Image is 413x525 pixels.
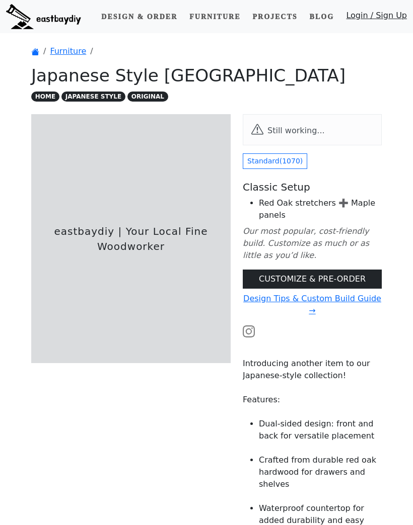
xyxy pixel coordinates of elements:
h1: Japanese Style [GEOGRAPHIC_DATA] [31,65,382,86]
span: ORIGINAL [127,92,168,102]
p: Introducing another item to our Japanese-style collection! [243,358,382,382]
p: Dual-sided design: front and back for versatile placement [259,418,382,442]
nav: breadcrumb [31,45,382,57]
div: Still working... [267,125,325,137]
span: JAPANESE STYLE [61,92,125,102]
li: Red Oak stretchers ➕ Maple panels [259,197,382,221]
p: Features: [243,394,382,406]
a: Projects [248,8,301,26]
a: Watch the build video or pictures on Instagram [243,326,255,335]
a: Blog [306,8,338,26]
span: eastbaydiy | Your Local Fine Woodworker [31,224,231,254]
a: CUSTOMIZE & PRE-ORDER [243,270,382,289]
a: Login / Sign Up [346,10,407,26]
p: Crafted from durable red oak hardwood for drawers and shelves [259,454,382,490]
img: eastbaydiy [6,4,81,29]
i: Our most popular, cost-friendly build. Customize as much or as little as you’d like. [243,226,369,260]
a: Design & Order [97,8,181,26]
a: Furniture [50,46,86,56]
span: HOME [31,92,59,102]
a: Design Tips & Custom Build Guide → [243,294,381,315]
a: Standard(1070) [243,153,307,169]
h5: Classic Setup [243,181,382,193]
a: Furniture [185,8,244,26]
